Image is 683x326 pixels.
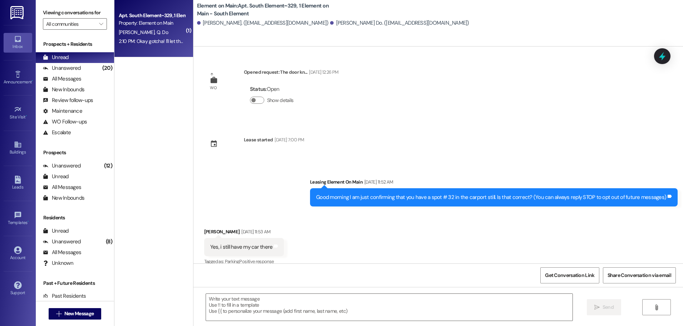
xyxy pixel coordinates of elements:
[32,78,33,83] span: •
[267,97,294,104] label: Show details
[204,228,284,238] div: [PERSON_NAME]
[197,2,340,18] b: Element on Main: Apt. South Element~329, 1 Element on Main - South Element
[4,174,32,193] a: Leads
[43,64,81,72] div: Unanswered
[43,86,84,93] div: New Inbounds
[4,103,32,123] a: Site Visit •
[239,258,274,264] span: Positive response
[43,227,69,235] div: Unread
[594,305,600,310] i: 
[43,173,69,180] div: Unread
[43,107,82,115] div: Maintenance
[49,308,102,320] button: New Message
[603,267,676,283] button: Share Conversation via email
[250,86,266,93] b: Status
[100,63,114,74] div: (20)
[26,113,27,118] span: •
[43,184,81,191] div: All Messages
[540,267,599,283] button: Get Conversation Link
[4,33,32,52] a: Inbox
[363,178,393,186] div: [DATE] 11:52 AM
[36,279,114,287] div: Past + Future Residents
[102,160,114,171] div: (12)
[330,19,469,27] div: [PERSON_NAME] Do. ([EMAIL_ADDRESS][DOMAIN_NAME])
[43,162,81,170] div: Unanswered
[119,38,217,44] div: 2:10 PM: Okay gotcha! I'll let them know. Thanks!
[43,259,73,267] div: Unknown
[28,219,29,224] span: •
[210,243,273,251] div: Yes, i still have my car there
[99,21,103,27] i: 
[197,19,329,27] div: [PERSON_NAME]. ([EMAIL_ADDRESS][DOMAIN_NAME])
[43,292,86,300] div: Past Residents
[43,129,71,136] div: Escalate
[64,310,94,317] span: New Message
[587,299,621,315] button: Send
[244,68,339,78] div: Opened request: The door kn...
[225,258,240,264] span: Parking ,
[119,12,185,19] div: Apt. South Element~329, 1 Element on Main - South Element
[46,18,95,30] input: All communities
[273,136,304,143] div: [DATE] 7:00 PM
[244,136,273,143] div: Lease started
[43,249,81,256] div: All Messages
[250,84,296,95] div: : Open
[10,6,25,19] img: ResiDesk Logo
[4,279,32,298] a: Support
[43,54,69,61] div: Unread
[43,75,81,83] div: All Messages
[310,178,678,188] div: Leasing Element On Main
[43,238,81,245] div: Unanswered
[104,236,114,247] div: (8)
[204,256,284,267] div: Tagged as:
[43,118,87,126] div: WO Follow-ups
[43,194,84,202] div: New Inbounds
[43,7,107,18] label: Viewing conversations for
[119,29,157,35] span: [PERSON_NAME]
[545,272,594,279] span: Get Conversation Link
[210,84,217,92] div: WO
[36,149,114,156] div: Prospects
[36,214,114,222] div: Residents
[4,209,32,228] a: Templates •
[316,194,666,201] div: Good morning I am just confirming that you have a spot # 32 in the carport still. Is that correct...
[654,305,659,310] i: 
[119,19,185,27] div: Property: Element on Main
[36,40,114,48] div: Prospects + Residents
[603,303,614,311] span: Send
[156,29,168,35] span: Q. Do
[4,138,32,158] a: Buildings
[56,311,62,317] i: 
[43,97,93,104] div: Review follow-ups
[307,68,338,76] div: [DATE] 12:26 PM
[240,228,270,235] div: [DATE] 11:53 AM
[608,272,671,279] span: Share Conversation via email
[4,244,32,263] a: Account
